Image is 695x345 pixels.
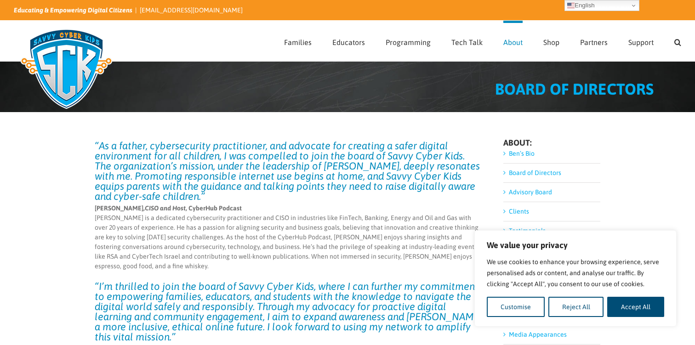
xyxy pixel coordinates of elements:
a: Ben’s Bio [509,150,535,157]
a: Media Appearances [509,331,567,338]
a: Search [674,21,681,61]
img: Savvy Cyber Kids Logo [14,23,119,115]
span: Programming [386,39,431,46]
span: Educators [332,39,365,46]
button: Accept All [607,297,664,317]
strong: [PERSON_NAME], , CyberHub Podcast [95,204,242,212]
button: Customise [487,297,545,317]
a: Tech Talk [451,21,483,61]
span: Tech Talk [451,39,483,46]
a: Board of Directors [509,169,561,176]
span: Support [628,39,654,46]
img: en [567,2,575,9]
p: We value your privacy [487,240,664,251]
a: Partners [580,21,608,61]
a: Support [628,21,654,61]
span: Families [284,39,312,46]
a: Testimonials [509,227,546,234]
button: Reject All [548,297,604,317]
nav: Main Menu [284,21,681,61]
p: [PERSON_NAME] is a dedicated cybersecurity practitioner and CISO in industries like FinTech, Bank... [95,204,483,271]
i: Educating & Empowering Digital Citizens [14,6,132,14]
a: Shop [543,21,559,61]
em: “As a father, cybersecurity practitioner, and advocate for creating a safer digital environment f... [95,140,480,202]
span: BOARD OF DIRECTORS [495,80,654,98]
a: About [503,21,523,61]
em: “I’m thrilled to join the board of Savvy Cyber Kids, where I can further my commitment to empower... [95,280,482,343]
span: Shop [543,39,559,46]
em: CISO and Host [145,204,186,212]
a: Advisory Board [509,188,552,196]
h4: Media [503,319,600,328]
p: We use cookies to enhance your browsing experience, serve personalised ads or content, and analys... [487,256,664,289]
a: Educators [332,21,365,61]
a: Programming [386,21,431,61]
span: About [503,39,523,46]
a: [EMAIL_ADDRESS][DOMAIN_NAME] [140,6,243,14]
a: Clients [509,208,529,215]
a: Families [284,21,312,61]
h4: ABOUT: [503,139,600,147]
span: Partners [580,39,608,46]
